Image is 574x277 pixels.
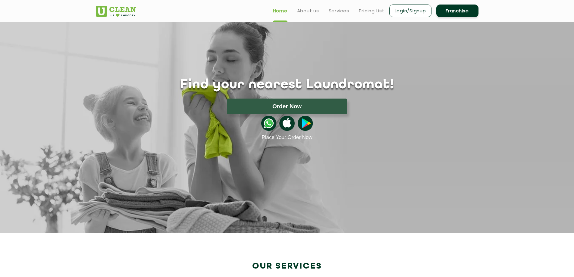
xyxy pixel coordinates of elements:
img: playstoreicon.png [298,116,313,131]
button: Order Now [227,99,347,114]
a: Home [273,7,287,14]
img: whatsappicon.png [261,116,276,131]
h1: Find your nearest Laundromat! [91,77,483,93]
img: apple-icon.png [279,116,294,131]
a: Pricing List [359,7,384,14]
a: Franchise [436,5,478,17]
a: Place Your Order Now [262,134,312,140]
a: Services [329,7,349,14]
img: UClean Laundry and Dry Cleaning [96,6,136,17]
a: About us [297,7,319,14]
a: Login/Signup [389,5,431,17]
h2: Our Services [96,261,478,271]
